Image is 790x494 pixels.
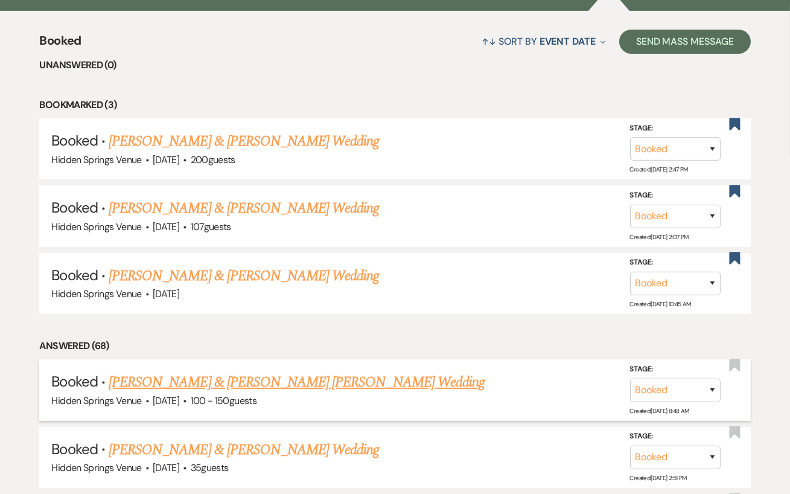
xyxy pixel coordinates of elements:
label: Stage: [630,122,721,135]
span: Hidden Springs Venue [51,153,141,166]
a: [PERSON_NAME] & [PERSON_NAME] Wedding [109,265,379,287]
span: Booked [51,131,97,150]
span: Booked [39,31,81,57]
label: Stage: [630,430,721,443]
span: [DATE] [153,220,179,233]
span: Booked [51,198,97,217]
span: Hidden Springs Venue [51,287,141,300]
span: Hidden Springs Venue [51,394,141,407]
span: Created: [DATE] 8:48 AM [630,406,689,414]
label: Stage: [630,363,721,376]
li: Answered (68) [39,338,750,354]
a: [PERSON_NAME] & [PERSON_NAME] [PERSON_NAME] Wedding [109,371,485,393]
span: Booked [51,372,97,391]
span: Created: [DATE] 2:47 PM [630,165,688,173]
label: Stage: [630,189,721,202]
span: 100 - 150 guests [191,394,256,407]
span: 200 guests [191,153,235,166]
span: [DATE] [153,394,179,407]
span: Booked [51,266,97,284]
button: Send Mass Message [619,30,751,54]
span: 107 guests [191,220,231,233]
label: Stage: [630,256,721,269]
span: 35 guests [191,461,229,474]
span: [DATE] [153,287,179,300]
span: Created: [DATE] 10:45 AM [630,300,691,308]
span: [DATE] [153,461,179,474]
span: [DATE] [153,153,179,166]
span: Hidden Springs Venue [51,220,141,233]
button: Sort By Event Date [477,25,610,57]
span: Created: [DATE] 2:07 PM [630,233,689,240]
span: Event Date [540,35,596,48]
a: [PERSON_NAME] & [PERSON_NAME] Wedding [109,130,379,152]
a: [PERSON_NAME] & [PERSON_NAME] Wedding [109,439,379,461]
span: Created: [DATE] 2:51 PM [630,474,687,482]
span: Hidden Springs Venue [51,461,141,474]
li: Unanswered (0) [39,57,750,73]
span: Booked [51,440,97,458]
li: Bookmarked (3) [39,97,750,113]
span: ↑↓ [482,35,497,48]
a: [PERSON_NAME] & [PERSON_NAME] Wedding [109,197,379,219]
